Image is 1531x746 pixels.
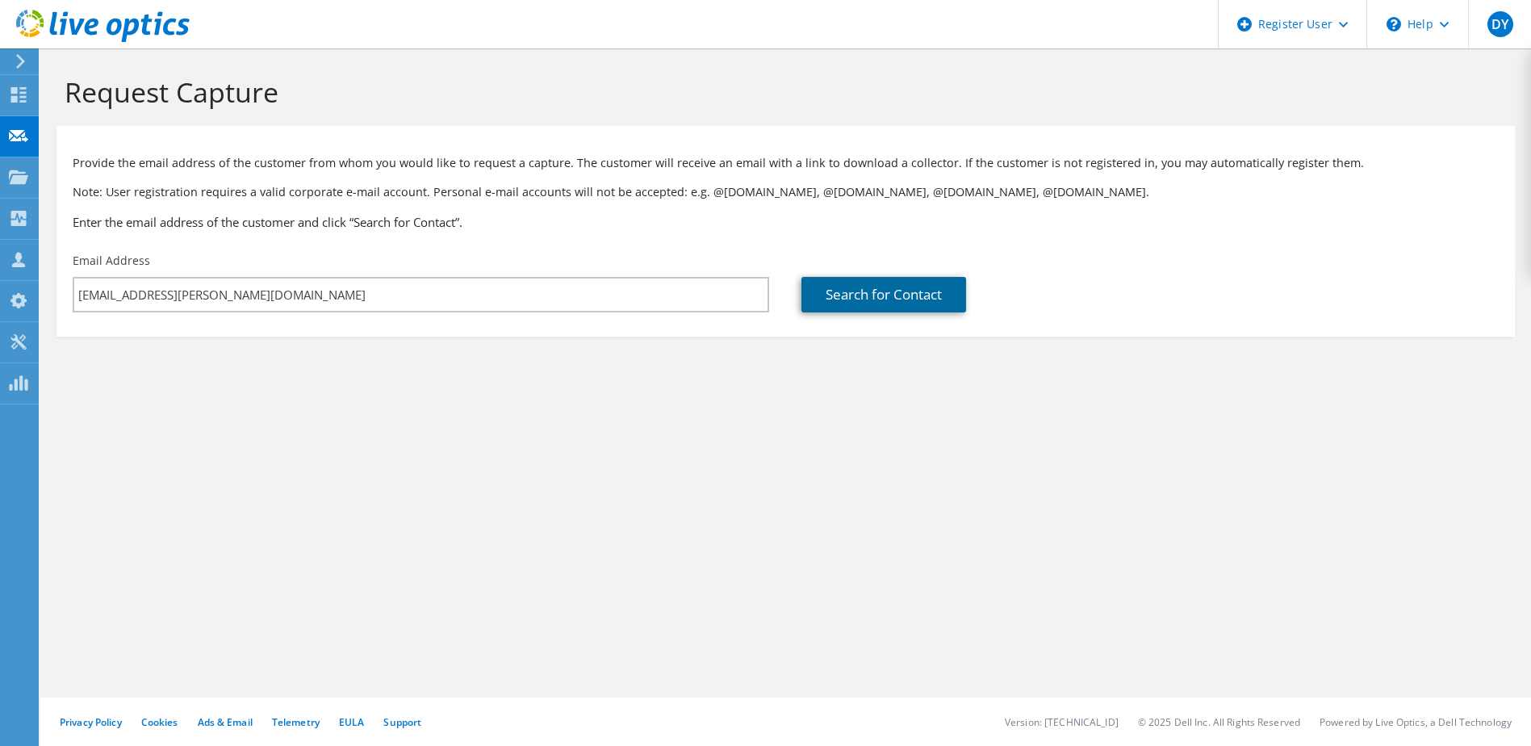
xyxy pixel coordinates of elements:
[1387,17,1401,31] svg: \n
[198,715,253,729] a: Ads & Email
[1005,715,1119,729] li: Version: [TECHNICAL_ID]
[801,277,966,312] a: Search for Contact
[73,253,150,269] label: Email Address
[383,715,421,729] a: Support
[1320,715,1512,729] li: Powered by Live Optics, a Dell Technology
[272,715,320,729] a: Telemetry
[73,213,1499,231] h3: Enter the email address of the customer and click “Search for Contact”.
[73,183,1499,201] p: Note: User registration requires a valid corporate e-mail account. Personal e-mail accounts will ...
[339,715,364,729] a: EULA
[1487,11,1513,37] span: DY
[60,715,122,729] a: Privacy Policy
[73,154,1499,172] p: Provide the email address of the customer from whom you would like to request a capture. The cust...
[65,75,1499,109] h1: Request Capture
[141,715,178,729] a: Cookies
[1138,715,1300,729] li: © 2025 Dell Inc. All Rights Reserved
